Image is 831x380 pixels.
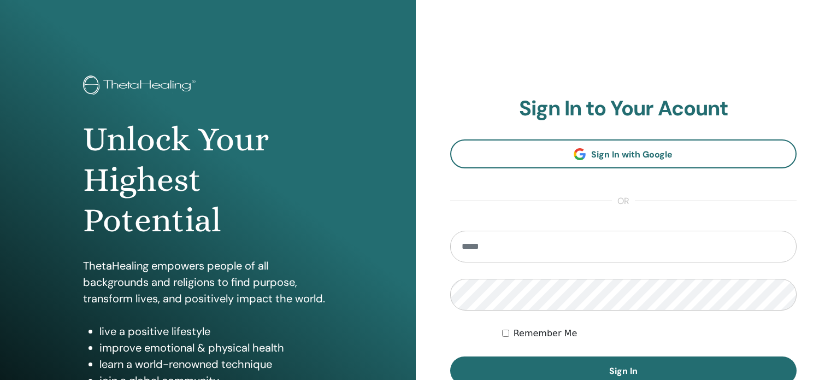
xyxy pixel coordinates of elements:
[99,356,333,372] li: learn a world-renowned technique
[502,327,797,340] div: Keep me authenticated indefinitely or until I manually logout
[591,149,673,160] span: Sign In with Google
[99,323,333,340] li: live a positive lifestyle
[450,139,797,168] a: Sign In with Google
[83,258,333,307] p: ThetaHealing empowers people of all backgrounds and religions to find purpose, transform lives, a...
[83,119,333,241] h1: Unlock Your Highest Potential
[609,365,638,377] span: Sign In
[450,96,797,121] h2: Sign In to Your Acount
[514,327,577,340] label: Remember Me
[99,340,333,356] li: improve emotional & physical health
[612,195,635,208] span: or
